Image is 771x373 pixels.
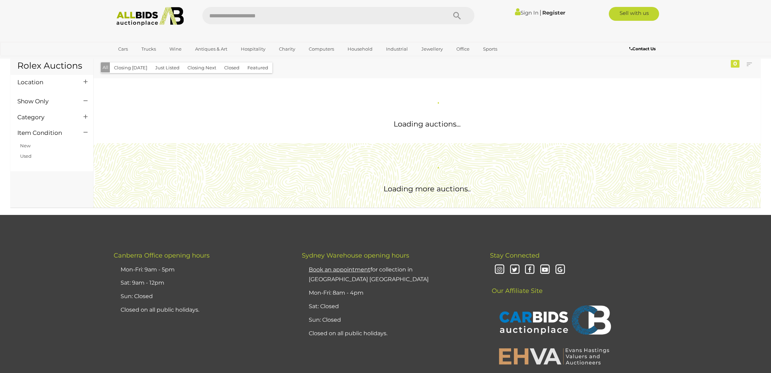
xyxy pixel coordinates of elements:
[17,98,73,105] h4: Show Only
[417,43,447,55] a: Jewellery
[495,347,613,365] img: EHVA | Evans Hastings Valuers and Auctioneers
[17,114,73,121] h4: Category
[137,43,160,55] a: Trucks
[629,46,656,51] b: Contact Us
[495,298,613,344] img: CARBIDS Auctionplace
[17,79,73,86] h4: Location
[394,120,461,128] span: Loading auctions...
[302,252,409,259] span: Sydney Warehouse opening hours
[236,43,270,55] a: Hospitality
[307,300,473,313] li: Sat: Closed
[165,43,186,55] a: Wine
[452,43,474,55] a: Office
[119,303,284,317] li: Closed on all public holidays.
[509,264,521,276] i: Twitter
[490,252,540,259] span: Stay Connected
[309,266,429,283] a: Book an appointmentfor collection in [GEOGRAPHIC_DATA] [GEOGRAPHIC_DATA]
[554,264,566,276] i: Google
[609,7,659,21] a: Sell with us
[539,264,551,276] i: Youtube
[20,153,32,159] a: Used
[731,60,739,68] div: 0
[114,55,172,66] a: [GEOGRAPHIC_DATA]
[515,9,538,16] a: Sign In
[307,313,473,327] li: Sun: Closed
[524,264,536,276] i: Facebook
[307,286,473,300] li: Mon-Fri: 8am - 4pm
[542,9,565,16] a: Register
[110,62,151,73] button: Closing [DATE]
[274,43,300,55] a: Charity
[540,9,541,16] span: |
[17,130,73,136] h4: Item Condition
[304,43,339,55] a: Computers
[629,45,657,53] a: Contact Us
[119,263,284,277] li: Mon-Fri: 9am - 5pm
[20,143,30,148] a: New
[243,62,272,73] button: Featured
[384,184,471,193] span: Loading more auctions..
[101,62,110,72] button: All
[191,43,232,55] a: Antiques & Art
[309,266,370,273] u: Book an appointment
[151,62,184,73] button: Just Listed
[119,276,284,290] li: Sat: 9am - 12pm
[17,61,86,71] h1: Rolex Auctions
[183,62,220,73] button: Closing Next
[343,43,377,55] a: Household
[479,43,502,55] a: Sports
[440,7,474,24] button: Search
[307,327,473,340] li: Closed on all public holidays.
[493,264,506,276] i: Instagram
[114,43,132,55] a: Cars
[119,290,284,303] li: Sun: Closed
[113,7,188,26] img: Allbids.com.au
[220,62,244,73] button: Closed
[382,43,412,55] a: Industrial
[490,277,543,295] span: Our Affiliate Site
[114,252,210,259] span: Canberra Office opening hours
